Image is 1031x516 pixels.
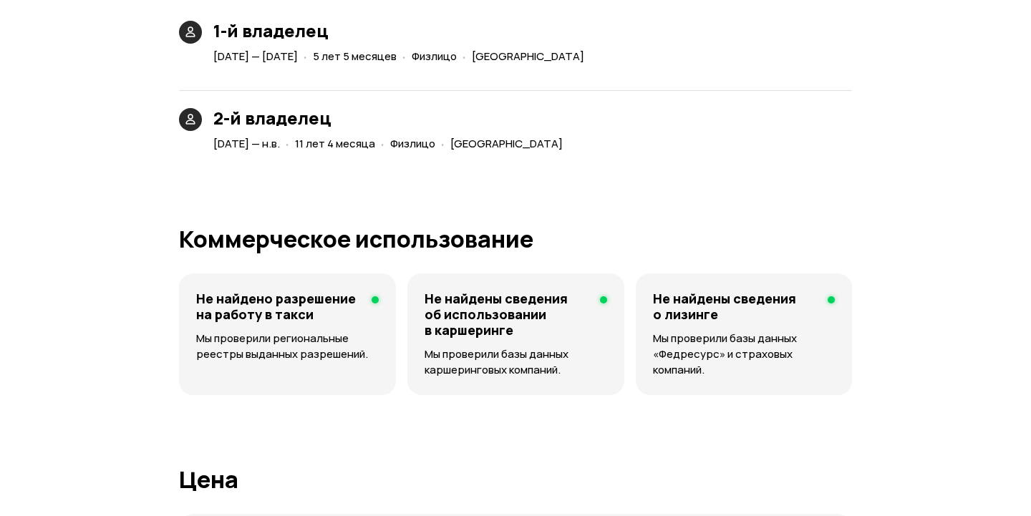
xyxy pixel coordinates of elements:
[653,291,816,322] h4: Не найдены сведения о лизинге
[213,49,298,64] span: [DATE] — [DATE]
[213,136,280,151] span: [DATE] — н.в.
[196,331,379,362] p: Мы проверили региональные реестры выданных разрешений.
[412,49,457,64] span: Физлицо
[390,136,435,151] span: Физлицо
[295,136,375,151] span: 11 лет 4 месяца
[286,132,289,155] span: ·
[441,132,445,155] span: ·
[213,108,568,128] h3: 2-й владелец
[653,331,835,378] p: Мы проверили базы данных «Федресурс» и страховых компаний.
[196,291,360,322] h4: Не найдено разрешение на работу в такси
[179,467,852,492] h1: Цена
[381,132,384,155] span: ·
[213,21,590,41] h3: 1-й владелец
[463,44,466,68] span: ·
[425,291,589,338] h4: Не найдены сведения об использовании в каршеринге
[313,49,397,64] span: 5 лет 5 месяцев
[425,346,607,378] p: Мы проверили базы данных каршеринговых компаний.
[179,226,852,252] h1: Коммерческое использование
[304,44,307,68] span: ·
[402,44,406,68] span: ·
[472,49,584,64] span: [GEOGRAPHIC_DATA]
[450,136,563,151] span: [GEOGRAPHIC_DATA]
